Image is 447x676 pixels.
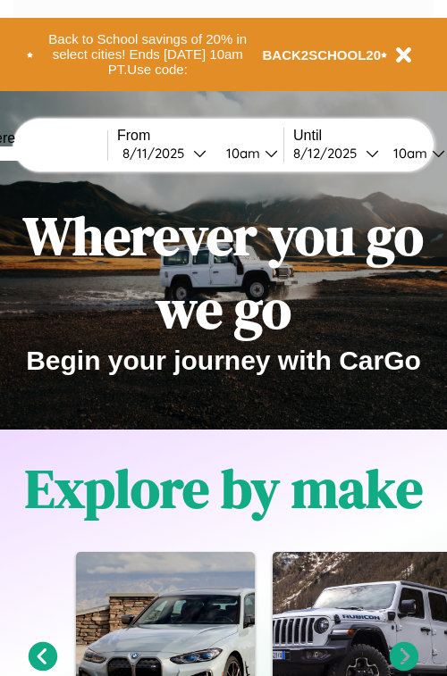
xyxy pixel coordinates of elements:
label: From [117,128,283,144]
button: 10am [212,144,283,163]
b: BACK2SCHOOL20 [263,47,382,63]
div: 10am [217,145,265,162]
button: 8/11/2025 [117,144,212,163]
button: Back to School savings of 20% in select cities! Ends [DATE] 10am PT.Use code: [33,27,263,82]
h1: Explore by make [25,452,423,525]
div: 8 / 11 / 2025 [122,145,193,162]
div: 8 / 12 / 2025 [293,145,366,162]
div: 10am [384,145,432,162]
